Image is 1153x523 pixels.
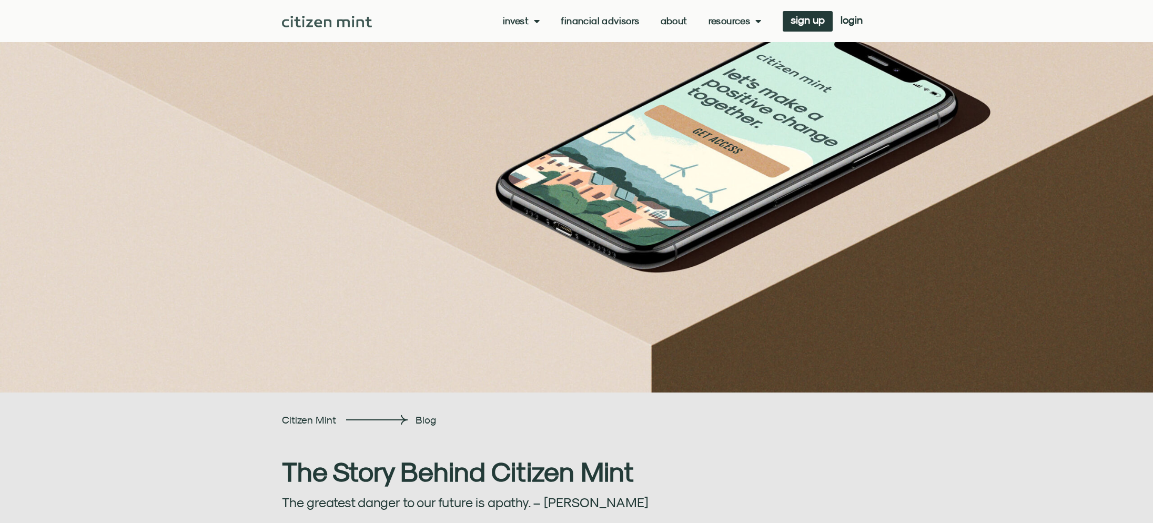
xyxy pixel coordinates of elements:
[783,11,833,32] a: sign up
[661,16,687,26] a: About
[791,16,825,24] span: sign up
[833,11,871,32] a: login
[282,16,372,27] img: Citizen Mint
[841,16,863,24] span: login
[282,458,687,485] h2: The Story Behind Citizen Mint
[416,414,684,427] h2: Blog
[709,16,762,26] a: Resources
[561,16,639,26] a: Financial Advisors
[503,16,762,26] nav: Menu
[503,16,540,26] a: Invest
[282,495,649,510] span: The greatest danger to our future is apathy. – [PERSON_NAME]
[282,414,339,427] h2: Citizen Mint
